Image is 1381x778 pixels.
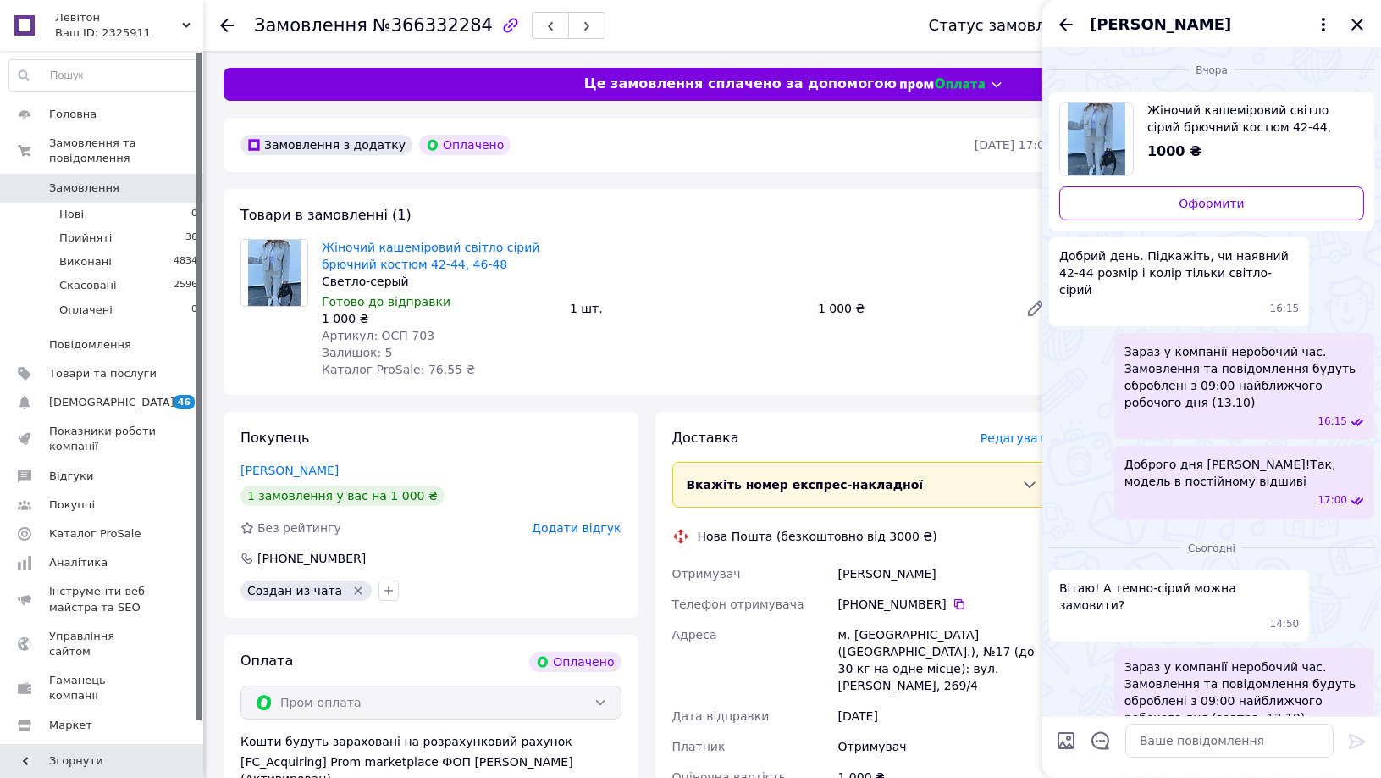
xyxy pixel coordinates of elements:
span: Зараз у компанії неробочий час. Замовлення та повідомлення будуть оброблені з 09:00 найближчого р... [1124,343,1364,411]
span: Товари в замовленні (1) [240,207,412,223]
img: Жіночий кашеміровий світло сірий брючний костюм 42-44, 46-48 [248,240,301,306]
a: Редагувати [1019,292,1052,325]
span: Доброго дня [PERSON_NAME]!Так, модель в постійному відшиві [1124,456,1364,490]
span: Відгуки [49,469,93,484]
button: Відкрити шаблони відповідей [1090,730,1112,752]
span: Телефон отримувача [672,597,804,611]
div: Нова Пошта (безкоштовно від 3000 ₴) [693,528,942,545]
div: 1 000 ₴ [322,310,556,327]
span: Редагувати [981,431,1052,445]
span: Оплата [240,653,293,669]
span: Вкажіть номер експрес-накладної [687,478,924,492]
input: Пошук [9,60,198,91]
span: 1000 ₴ [1147,143,1201,159]
span: Артикул: ОСП 703 [322,329,434,342]
span: Вітаю! А темно-сірий можна замовити? [1059,580,1299,614]
img: 6802975364_w640_h640_kashemirovyj-zhenskij-bryuchnyj.jpg [1068,103,1126,175]
span: Зараз у компанії неробочий час. Замовлення та повідомлення будуть оброблені з 09:00 найближчого р... [1124,659,1364,726]
span: Вчора [1189,64,1235,78]
div: 12.10.2025 [1049,539,1374,556]
span: Додати відгук [532,521,621,535]
span: 16:15 11.10.2025 [1317,414,1347,429]
a: [PERSON_NAME] [240,464,339,477]
span: 36 [185,231,197,246]
div: [PERSON_NAME] [835,558,1056,589]
span: Оплачені [59,303,113,318]
span: Замовлення [49,181,119,196]
span: 4834 [174,254,197,270]
span: 16:15 11.10.2025 [1270,302,1300,316]
span: Адреса [672,628,717,642]
span: Левітон [55,10,182,25]
span: Залишок: 5 [322,346,393,359]
div: 1 замовлення у вас на 1 000 ₴ [240,486,445,506]
span: 0 [191,207,197,222]
span: Прийняті [59,231,112,246]
span: Дата відправки [672,709,770,723]
a: Переглянути товар [1059,102,1364,176]
div: [PHONE_NUMBER] [256,550,367,567]
span: Товари та послуги [49,366,157,381]
span: Покупці [49,497,95,513]
span: Повідомлення [49,337,131,353]
span: Аналітика [49,555,108,570]
span: Каталог ProSale: 76.55 ₴ [322,363,475,376]
div: Оплачено [419,135,511,155]
span: 17:00 11.10.2025 [1317,493,1347,508]
span: Покупець [240,430,310,446]
span: Без рейтингу [257,521,341,535]
div: м. [GEOGRAPHIC_DATA] ([GEOGRAPHIC_DATA].), №17 (до 30 кг на одне місце): вул. [PERSON_NAME], 269/4 [835,620,1056,701]
span: Нові [59,207,84,222]
div: Светло-серый [322,273,556,290]
div: 1 000 ₴ [811,297,1012,320]
button: [PERSON_NAME] [1090,14,1334,36]
div: [PHONE_NUMBER] [838,596,1052,613]
span: 14:50 12.10.2025 [1270,617,1300,631]
time: [DATE] 17:08 [975,138,1052,152]
div: 11.10.2025 [1049,61,1374,78]
span: 2596 [174,278,197,293]
svg: Видалити мітку [351,584,365,597]
span: Маркет [49,718,92,733]
div: [DATE] [835,701,1056,731]
span: Готово до відправки [322,295,450,308]
div: Повернутися назад [220,17,234,34]
span: Інструменти веб-майстра та SEO [49,584,157,614]
span: Гаманець компанії [49,673,157,703]
span: Головна [49,107,97,122]
span: Сьогодні [1181,542,1242,556]
a: Оформити [1059,186,1364,220]
button: Закрити [1347,14,1367,35]
span: Виконані [59,254,112,270]
span: [PERSON_NAME] [1090,14,1231,36]
span: Управління сайтом [49,629,157,659]
div: Статус замовлення [929,17,1085,34]
span: Замовлення [254,15,367,36]
div: 1 шт. [563,297,811,320]
span: №366332284 [373,15,493,36]
span: Платник [672,740,726,753]
div: Замовлення з додатку [240,135,412,155]
div: Отримувач [835,731,1056,762]
span: Отримувач [672,567,741,581]
button: Назад [1056,14,1076,35]
span: Це замовлення сплачено за допомогою [584,75,897,94]
span: Жіночий кашеміровий світло сірий брючний костюм 42-44, 46-48 [1147,102,1351,136]
span: Создан из чата [247,584,342,597]
span: Замовлення та повідомлення [49,136,203,166]
div: Ваш ID: 2325911 [55,25,203,41]
a: Жіночий кашеміровий світло сірий брючний костюм 42-44, 46-48 [322,241,540,271]
span: [DEMOGRAPHIC_DATA] [49,395,174,410]
span: 46 [174,395,195,409]
span: Скасовані [59,278,117,293]
div: Оплачено [529,652,621,672]
span: Показники роботи компанії [49,424,157,454]
span: Каталог ProSale [49,526,141,542]
span: Добрий день. Підкажіть, чи наявний 42-44 розмір і колір тільки світло-сірий [1059,247,1299,298]
span: 0 [191,303,197,318]
span: Доставка [672,430,739,446]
